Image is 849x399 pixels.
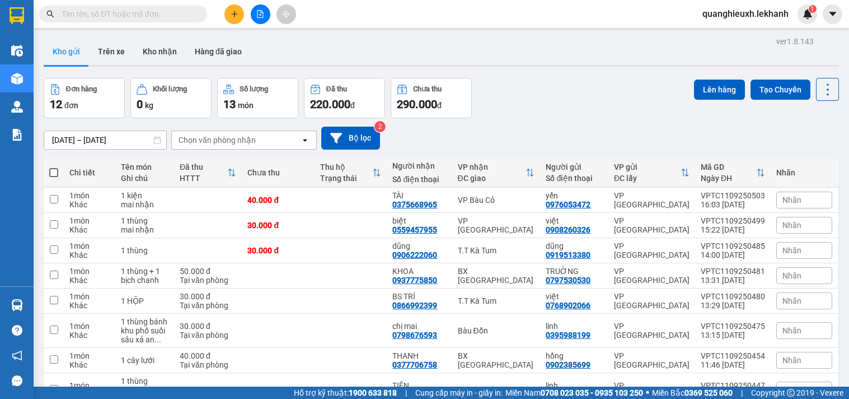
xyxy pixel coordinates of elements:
[614,216,689,234] div: VP [GEOGRAPHIC_DATA]
[180,322,236,331] div: 30.000 đ
[701,276,765,285] div: 13:31 [DATE]
[121,267,168,285] div: 1 thùng + 1 bịch chanh
[69,276,110,285] div: Khác
[392,242,446,250] div: dũng
[701,174,756,183] div: Ngày ĐH
[69,267,110,276] div: 1 món
[10,7,24,24] img: logo-vxr
[12,325,22,336] span: question-circle
[374,121,386,132] sup: 2
[392,381,446,390] div: TIÊN
[350,101,355,110] span: đ
[458,196,535,205] div: VP Bàu Cỏ
[69,301,110,310] div: Khác
[614,163,681,171] div: VP gửi
[321,127,380,150] button: Bộ lọc
[276,4,296,24] button: aim
[614,351,689,369] div: VP [GEOGRAPHIC_DATA]
[614,191,689,209] div: VP [GEOGRAPHIC_DATA]
[392,191,446,200] div: TÀI
[787,389,795,397] span: copyright
[751,80,810,100] button: Tạo Chuyến
[69,351,110,360] div: 1 món
[392,216,446,225] div: biệt
[121,326,168,344] div: khu phố suối sâu xả an tịnh, trảng bàng
[405,387,407,399] span: |
[180,267,236,276] div: 50.000 đ
[546,301,590,310] div: 0768902066
[392,200,437,209] div: 0375668965
[50,98,62,111] span: 12
[458,246,535,255] div: T.T Kà Tum
[701,191,765,200] div: VPTC1109250503
[247,386,309,395] div: 50.000 đ
[614,381,689,399] div: VP [GEOGRAPHIC_DATA]
[62,8,194,20] input: Tìm tên, số ĐT hoặc mã đơn
[413,85,442,93] div: Chưa thu
[180,276,236,285] div: Tại văn phòng
[776,168,832,177] div: Nhãn
[652,387,733,399] span: Miền Bắc
[392,161,446,170] div: Người nhận
[701,163,756,171] div: Mã GD
[546,292,602,301] div: việt
[320,174,373,183] div: Trạng thái
[121,296,168,305] div: 1 HỘP
[174,158,242,188] th: Toggle SortBy
[238,101,254,110] span: món
[180,301,236,310] div: Tại văn phòng
[301,136,309,145] svg: open
[546,216,602,225] div: việt
[776,35,814,48] div: ver 1.8.143
[546,174,602,183] div: Số điện thoại
[392,322,446,331] div: chị mai
[693,7,798,21] span: quanghieuxh.lekhanh
[69,168,110,177] div: Chi tiết
[608,158,695,188] th: Toggle SortBy
[392,292,446,301] div: BS TRÍ
[458,267,535,285] div: BX [GEOGRAPHIC_DATA]
[180,292,236,301] div: 30.000 đ
[782,386,801,395] span: Nhãn
[247,221,309,230] div: 30.000 đ
[541,388,643,397] strong: 0708 023 035 - 0935 103 250
[223,98,236,111] span: 13
[69,242,110,250] div: 1 món
[546,381,602,390] div: linh
[803,9,813,19] img: icon-new-feature
[69,250,110,259] div: Khác
[701,267,765,276] div: VPTC1109250481
[701,351,765,360] div: VPTC1109250454
[69,216,110,225] div: 1 món
[153,85,187,93] div: Khối lượng
[121,246,168,255] div: 1 thùng
[46,10,54,18] span: search
[546,267,602,276] div: TRUỜNG
[69,191,110,200] div: 1 món
[782,326,801,335] span: Nhãn
[458,174,526,183] div: ĐC giao
[121,225,168,234] div: mai nhận
[392,250,437,259] div: 0906222060
[458,351,535,369] div: BX [GEOGRAPHIC_DATA]
[180,174,227,183] div: HTTT
[614,322,689,340] div: VP [GEOGRAPHIC_DATA]
[247,246,309,255] div: 30.000 đ
[69,322,110,331] div: 1 món
[701,360,765,369] div: 11:46 [DATE]
[546,276,590,285] div: 0797530530
[69,381,110,390] div: 1 món
[684,388,733,397] strong: 0369 525 060
[695,158,771,188] th: Toggle SortBy
[546,250,590,259] div: 0919513380
[458,386,535,395] div: VP Bàu Cỏ
[11,45,23,57] img: warehouse-icon
[391,78,472,118] button: Chưa thu290.000đ
[392,301,437,310] div: 0866992399
[145,101,153,110] span: kg
[69,200,110,209] div: Khác
[437,101,442,110] span: đ
[809,5,817,13] sup: 1
[247,196,309,205] div: 40.000 đ
[392,175,446,184] div: Số điện thoại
